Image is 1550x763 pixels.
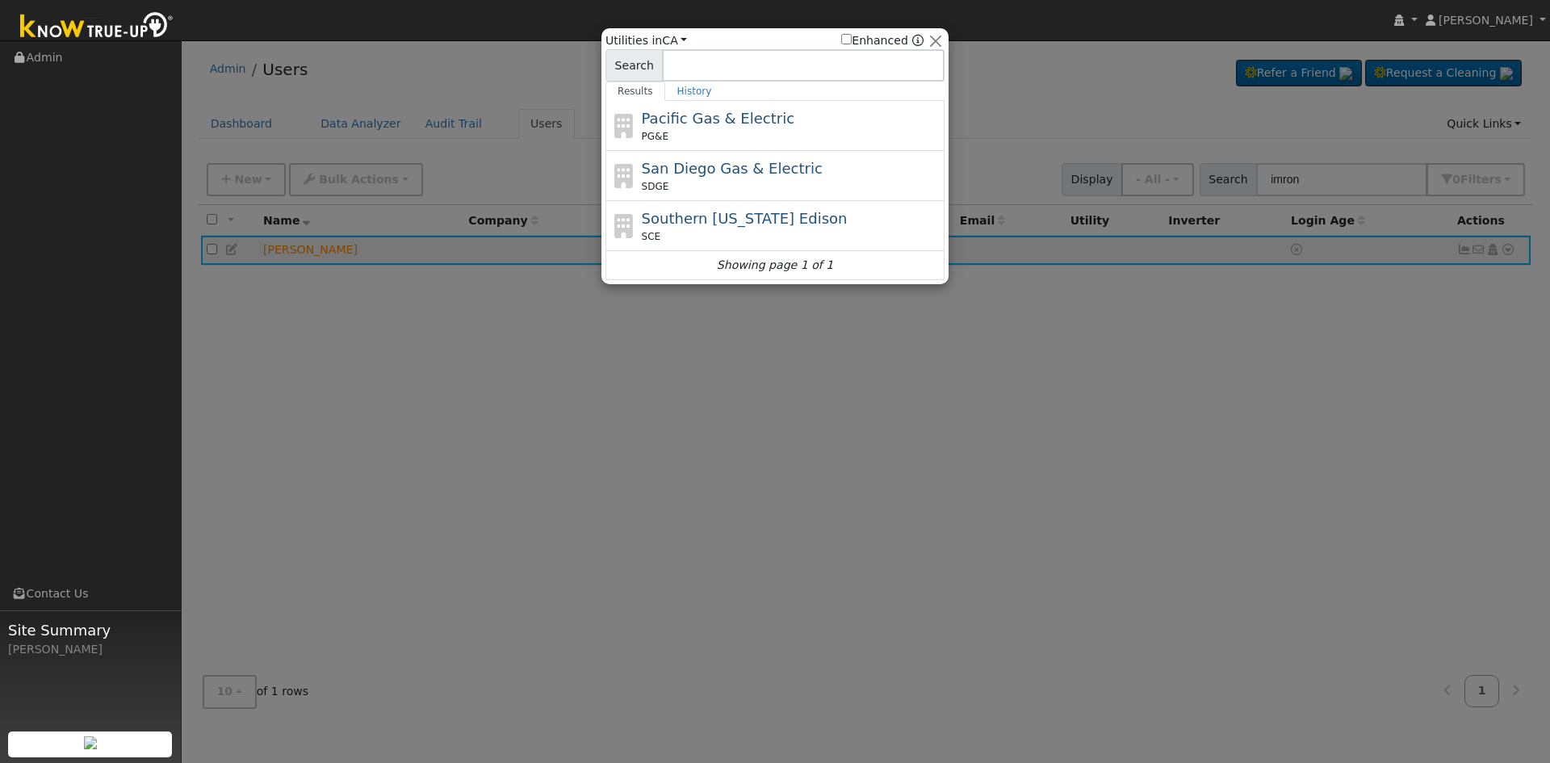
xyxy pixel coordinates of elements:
[717,257,833,274] i: Showing page 1 of 1
[642,229,661,244] span: SCE
[841,34,852,44] input: Enhanced
[642,179,669,194] span: SDGE
[912,34,924,47] a: Enhanced Providers
[662,34,687,47] a: CA
[642,210,848,227] span: Southern [US_STATE] Edison
[605,82,665,101] a: Results
[642,160,823,177] span: San Diego Gas & Electric
[841,32,924,49] span: Show enhanced providers
[841,32,908,49] label: Enhanced
[8,641,173,658] div: [PERSON_NAME]
[8,619,173,641] span: Site Summary
[642,129,668,144] span: PG&E
[84,736,97,749] img: retrieve
[605,32,687,49] span: Utilities in
[642,110,794,127] span: Pacific Gas & Electric
[605,49,663,82] span: Search
[665,82,724,101] a: History
[1439,14,1533,27] span: [PERSON_NAME]
[12,9,182,45] img: Know True-Up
